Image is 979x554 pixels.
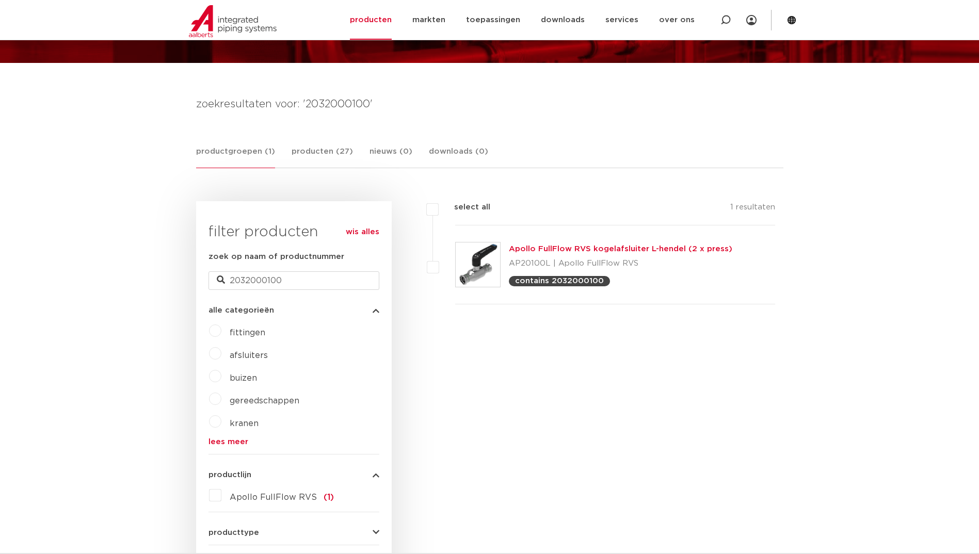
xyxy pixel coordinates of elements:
[456,242,500,287] img: Thumbnail for Apollo FullFlow RVS kogelafsluiter L-hendel (2 x press)
[230,374,257,382] a: buizen
[346,226,379,238] a: wis alles
[509,255,732,272] p: AP20100L | Apollo FullFlow RVS
[515,277,604,285] p: contains 2032000100
[746,9,757,31] div: my IPS
[230,351,268,360] a: afsluiters
[208,529,259,536] span: producttype
[370,145,412,168] a: nieuws (0)
[324,493,334,501] span: (1)
[439,201,490,214] label: select all
[208,271,379,290] input: zoeken
[230,329,265,337] a: fittingen
[208,529,379,536] button: producttype
[196,96,783,112] h4: zoekresultaten voor: '2032000100'
[429,145,488,168] a: downloads (0)
[509,245,732,253] a: Apollo FullFlow RVS kogelafsluiter L-hendel (2 x press)
[208,306,274,314] span: alle categorieën
[230,397,299,405] a: gereedschappen
[208,438,379,446] a: lees meer
[196,145,275,168] a: productgroepen (1)
[208,471,251,479] span: productlijn
[208,306,379,314] button: alle categorieën
[730,201,775,217] p: 1 resultaten
[208,222,379,242] h3: filter producten
[230,493,317,501] span: Apollo FullFlow RVS
[208,471,379,479] button: productlijn
[230,419,259,428] a: kranen
[208,251,344,263] label: zoek op naam of productnummer
[292,145,353,168] a: producten (27)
